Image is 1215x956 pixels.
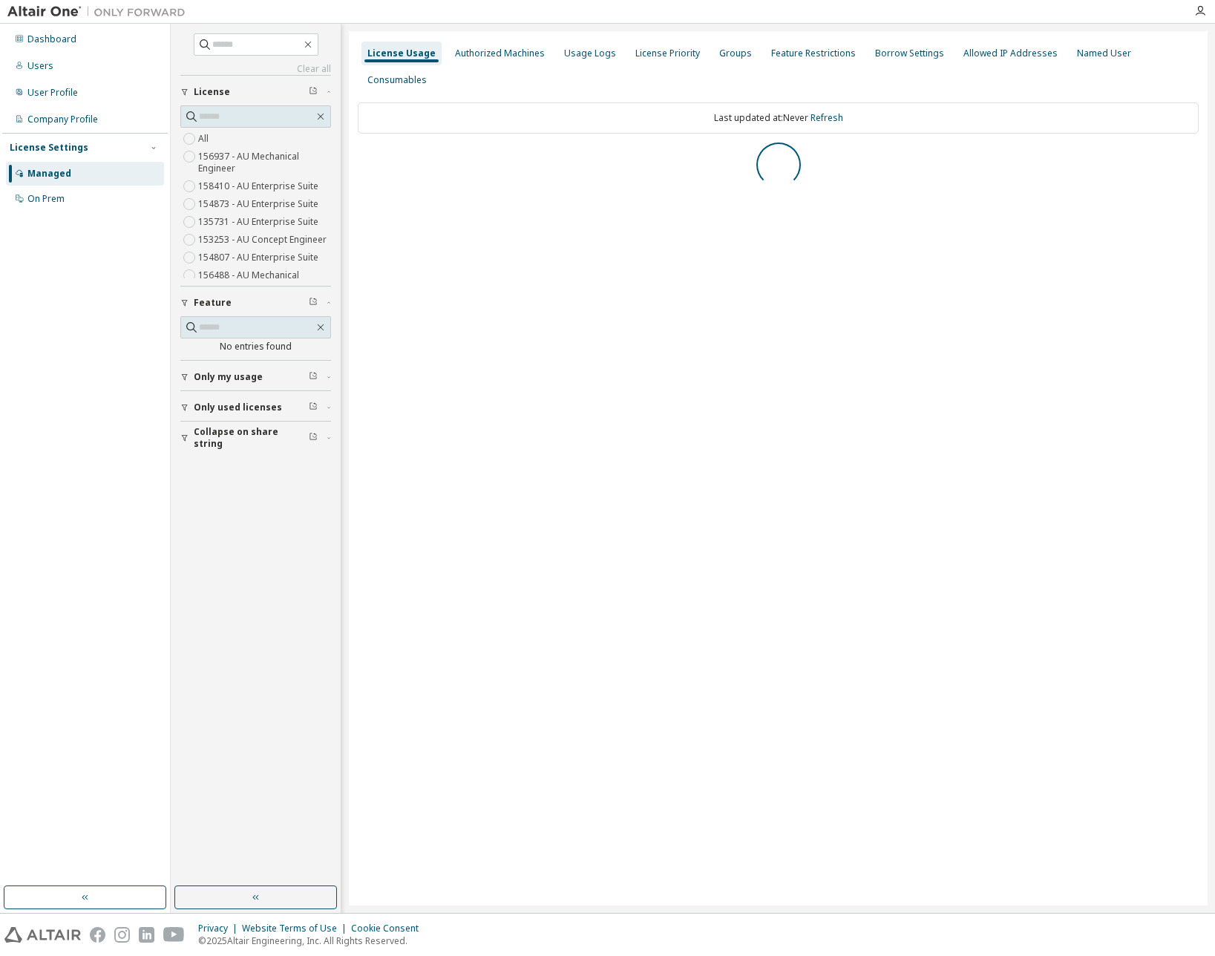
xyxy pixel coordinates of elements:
span: Clear filter [309,371,318,383]
span: Feature [194,297,232,309]
div: Borrow Settings [875,48,944,59]
a: Refresh [810,111,843,124]
label: 158410 - AU Enterprise Suite [198,177,321,195]
label: 156937 - AU Mechanical Engineer [198,148,331,177]
img: facebook.svg [90,927,105,943]
span: Only used licenses [194,402,282,413]
button: Collapse on share string [180,422,331,454]
span: License [194,86,230,98]
div: Last updated at: Never [358,102,1199,134]
div: Managed [27,168,71,180]
div: Feature Restrictions [771,48,856,59]
div: On Prem [27,193,65,205]
div: User Profile [27,87,78,99]
label: 154807 - AU Enterprise Suite [198,249,321,266]
label: 156488 - AU Mechanical Designer [198,266,331,296]
button: Feature [180,287,331,319]
span: Clear filter [309,432,318,444]
a: Clear all [180,63,331,75]
button: License [180,76,331,108]
div: Cookie Consent [351,923,428,934]
div: Company Profile [27,114,98,125]
label: 135731 - AU Enterprise Suite [198,213,321,231]
label: 153253 - AU Concept Engineer [198,231,330,249]
div: Users [27,60,53,72]
label: 154873 - AU Enterprise Suite [198,195,321,213]
div: Allowed IP Addresses [963,48,1058,59]
span: Clear filter [309,402,318,413]
label: All [198,130,212,148]
div: Usage Logs [564,48,616,59]
div: Dashboard [27,33,76,45]
div: Named User [1077,48,1131,59]
button: Only used licenses [180,391,331,424]
div: Groups [719,48,752,59]
div: Privacy [198,923,242,934]
div: Website Terms of Use [242,923,351,934]
span: Clear filter [309,297,318,309]
img: instagram.svg [114,927,130,943]
div: Consumables [367,74,427,86]
span: Clear filter [309,86,318,98]
div: License Priority [635,48,700,59]
div: Authorized Machines [455,48,545,59]
img: linkedin.svg [139,927,154,943]
img: Altair One [7,4,193,19]
div: License Usage [367,48,436,59]
button: Only my usage [180,361,331,393]
p: © 2025 Altair Engineering, Inc. All Rights Reserved. [198,934,428,947]
div: No entries found [180,341,331,353]
img: youtube.svg [163,927,185,943]
span: Only my usage [194,371,263,383]
span: Collapse on share string [194,426,309,450]
div: License Settings [10,142,88,154]
img: altair_logo.svg [4,927,81,943]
